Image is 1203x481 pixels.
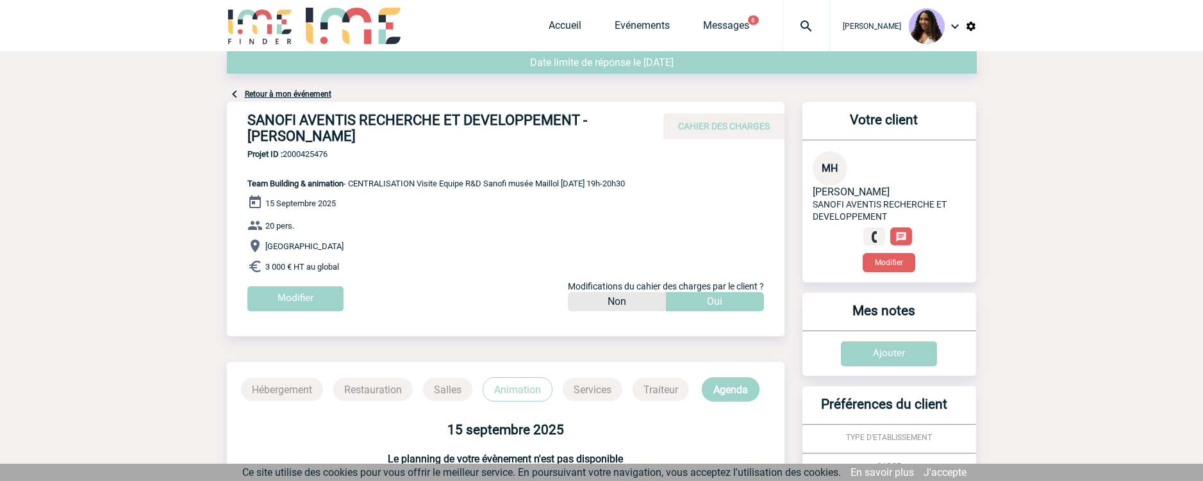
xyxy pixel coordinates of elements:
[247,149,283,159] b: Projet ID :
[868,231,880,243] img: fixe.png
[265,241,344,251] span: [GEOGRAPHIC_DATA]
[447,422,564,437] b: 15 septembre 2025
[242,466,841,478] span: Ce site utilise des cookies pour vous offrir le meilleur service. En poursuivant votre navigation...
[895,231,907,243] img: chat-24-px-w.png
[808,396,961,424] h3: Préférences du client
[678,121,770,131] span: CAHIER DES CHARGES
[850,466,914,478] a: En savoir plus
[227,453,784,465] h3: Le planning de votre évènement n'est pas disponible
[615,19,670,37] a: Evénements
[241,378,323,401] p: Hébergement
[265,199,336,208] span: 15 Septembre 2025
[813,199,947,222] span: SANOFI AVENTIS RECHERCHE ET DEVELOPPEMENT
[563,378,622,401] p: Services
[863,253,915,272] button: Modifier
[633,378,689,401] p: Traiteur
[549,19,581,37] a: Accueil
[247,179,344,188] span: Team Building & animation
[843,22,901,31] span: [PERSON_NAME]
[333,378,413,401] p: Restauration
[707,292,722,311] p: Oui
[247,286,344,311] input: Modifier
[808,303,961,330] h3: Mes notes
[808,112,961,140] h3: Votre client
[530,56,674,69] span: Date limite de réponse le [DATE]
[702,377,759,402] p: Agenda
[877,462,901,471] span: CADRE
[924,466,967,478] a: J'accepte
[748,15,759,25] button: 6
[265,221,294,231] span: 20 pers.
[227,8,294,44] img: IME-Finder
[608,292,626,311] p: Non
[423,378,472,401] p: Salles
[846,433,932,442] span: TYPE D'ETABLISSEMENT
[247,112,632,144] h4: SANOFI AVENTIS RECHERCHE ET DEVELOPPEMENT - [PERSON_NAME]
[813,186,890,198] span: [PERSON_NAME]
[247,149,625,159] span: 2000425476
[247,179,625,188] span: - CENTRALISATION Visite Equipe R&D Sanofi musée Maillol [DATE] 19h-20h30
[909,8,945,44] img: 131234-0.jpg
[483,377,552,402] p: Animation
[265,262,339,272] span: 3 000 € HT au global
[841,341,937,366] input: Ajouter
[822,162,838,174] span: MH
[245,90,331,99] a: Retour à mon événement
[703,19,749,37] a: Messages
[568,281,764,291] span: Modifications du cahier des charges par le client ?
